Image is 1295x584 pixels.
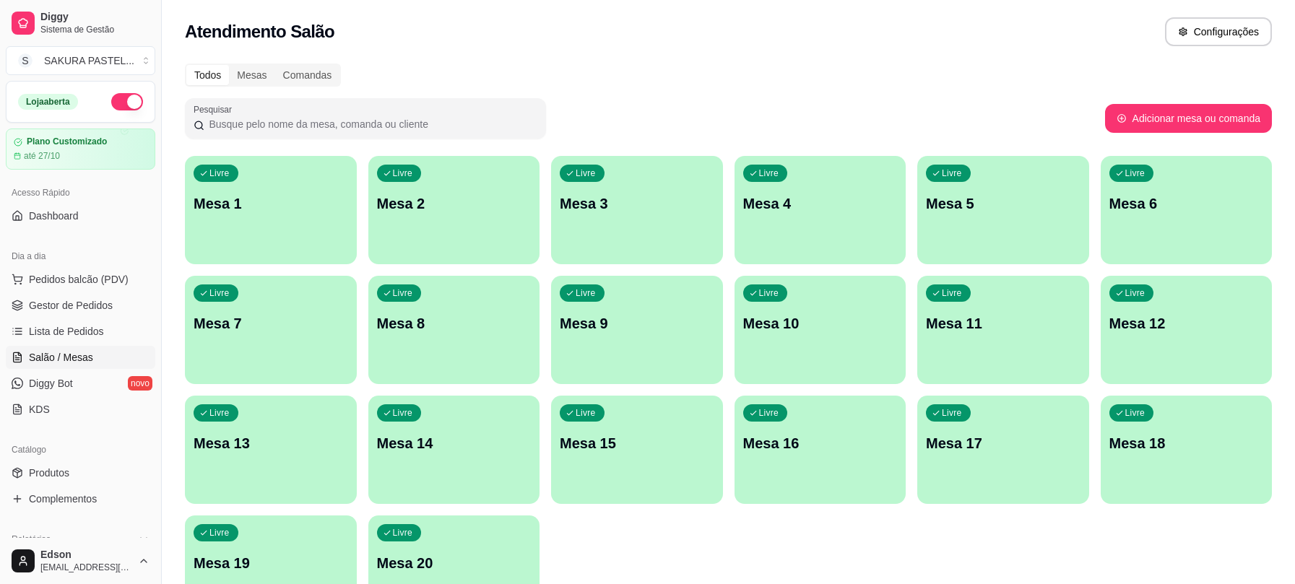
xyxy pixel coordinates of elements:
button: LivreMesa 6 [1101,156,1273,264]
div: Acesso Rápido [6,181,155,204]
div: Mesas [229,65,274,85]
p: Livre [393,167,413,179]
button: LivreMesa 4 [735,156,906,264]
button: LivreMesa 17 [917,396,1089,504]
span: Edson [40,549,132,562]
span: Lista de Pedidos [29,324,104,339]
p: Mesa 17 [926,433,1080,453]
div: Comandas [275,65,340,85]
p: Mesa 13 [194,433,348,453]
p: Livre [942,407,962,419]
p: Livre [209,287,230,299]
p: Mesa 20 [377,553,532,573]
p: Livre [393,407,413,419]
p: Mesa 9 [560,313,714,334]
span: Diggy [40,11,150,24]
a: KDS [6,398,155,421]
p: Livre [393,527,413,539]
p: Livre [209,527,230,539]
button: LivreMesa 11 [917,276,1089,384]
p: Mesa 19 [194,553,348,573]
p: Mesa 10 [743,313,898,334]
a: Complementos [6,487,155,510]
p: Livre [209,407,230,419]
button: LivreMesa 13 [185,396,357,504]
p: Livre [759,407,779,419]
button: LivreMesa 7 [185,276,357,384]
p: Livre [576,407,596,419]
button: Pedidos balcão (PDV) [6,268,155,291]
p: Livre [759,167,779,179]
div: Dia a dia [6,245,155,268]
a: Lista de Pedidos [6,320,155,343]
span: Dashboard [29,209,79,223]
button: LivreMesa 3 [551,156,723,264]
h2: Atendimento Salão [185,20,334,43]
span: KDS [29,402,50,417]
span: Gestor de Pedidos [29,298,113,313]
p: Mesa 6 [1109,193,1264,214]
p: Mesa 11 [926,313,1080,334]
p: Livre [759,287,779,299]
button: LivreMesa 10 [735,276,906,384]
p: Mesa 8 [377,313,532,334]
p: Mesa 1 [194,193,348,214]
p: Livre [942,167,962,179]
span: Complementos [29,492,97,506]
button: LivreMesa 1 [185,156,357,264]
p: Mesa 4 [743,193,898,214]
p: Mesa 2 [377,193,532,214]
p: Mesa 5 [926,193,1080,214]
button: Adicionar mesa ou comanda [1105,104,1272,133]
div: Catálogo [6,438,155,461]
a: DiggySistema de Gestão [6,6,155,40]
p: Livre [576,167,596,179]
span: Pedidos balcão (PDV) [29,272,129,287]
p: Livre [209,167,230,179]
button: LivreMesa 14 [368,396,540,504]
label: Pesquisar [194,103,237,116]
article: Plano Customizado [27,136,107,147]
a: Plano Customizadoaté 27/10 [6,128,155,170]
button: LivreMesa 12 [1101,276,1273,384]
button: LivreMesa 18 [1101,396,1273,504]
button: Alterar Status [111,93,143,110]
button: Configurações [1165,17,1272,46]
span: Relatórios [12,533,51,545]
span: S [18,53,33,68]
a: Produtos [6,461,155,484]
p: Livre [576,287,596,299]
a: Dashboard [6,204,155,227]
div: Todos [186,65,229,85]
button: LivreMesa 2 [368,156,540,264]
button: Edson[EMAIL_ADDRESS][DOMAIN_NAME] [6,544,155,578]
span: Diggy Bot [29,376,73,391]
a: Gestor de Pedidos [6,294,155,317]
a: Diggy Botnovo [6,372,155,395]
span: [EMAIL_ADDRESS][DOMAIN_NAME] [40,562,132,573]
button: LivreMesa 9 [551,276,723,384]
p: Mesa 3 [560,193,714,214]
p: Mesa 7 [194,313,348,334]
button: LivreMesa 15 [551,396,723,504]
span: Salão / Mesas [29,350,93,365]
p: Livre [1125,407,1145,419]
p: Mesa 15 [560,433,714,453]
p: Mesa 14 [377,433,532,453]
span: Sistema de Gestão [40,24,150,35]
p: Livre [942,287,962,299]
span: Produtos [29,466,69,480]
input: Pesquisar [204,117,537,131]
p: Livre [1125,167,1145,179]
button: Select a team [6,46,155,75]
div: SAKURA PASTEL ... [44,53,134,68]
button: LivreMesa 5 [917,156,1089,264]
a: Salão / Mesas [6,346,155,369]
button: LivreMesa 8 [368,276,540,384]
p: Mesa 12 [1109,313,1264,334]
button: LivreMesa 16 [735,396,906,504]
p: Mesa 16 [743,433,898,453]
p: Livre [393,287,413,299]
p: Livre [1125,287,1145,299]
div: Loja aberta [18,94,78,110]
